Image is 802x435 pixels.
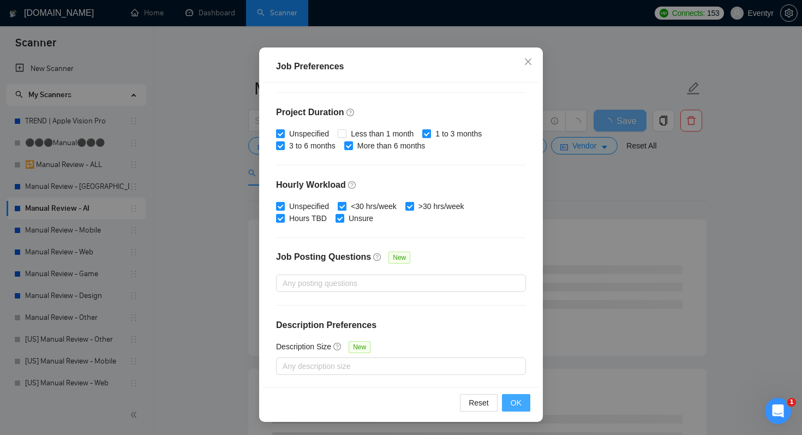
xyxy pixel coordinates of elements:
[513,47,543,77] button: Close
[344,212,378,224] span: Unsure
[388,252,410,264] span: New
[276,341,331,353] h5: Description Size
[285,128,333,140] span: Unspecified
[285,140,340,152] span: 3 to 6 months
[460,394,498,412] button: Reset
[349,341,370,353] span: New
[765,398,791,424] iframe: Intercom live chat
[502,394,530,412] button: OK
[787,398,796,407] span: 1
[333,342,342,351] span: question-circle
[285,200,333,212] span: Unspecified
[276,178,526,192] h4: Hourly Workload
[431,128,486,140] span: 1 to 3 months
[469,397,489,409] span: Reset
[346,128,418,140] span: Less than 1 month
[276,319,526,332] h4: Description Preferences
[373,253,382,261] span: question-circle
[276,106,526,119] h4: Project Duration
[511,397,522,409] span: OK
[346,200,401,212] span: <30 hrs/week
[353,140,430,152] span: More than 6 months
[285,212,331,224] span: Hours TBD
[524,57,532,66] span: close
[348,181,357,189] span: question-circle
[414,200,469,212] span: >30 hrs/week
[346,108,355,117] span: question-circle
[276,251,371,264] h4: Job Posting Questions
[276,60,526,73] div: Job Preferences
